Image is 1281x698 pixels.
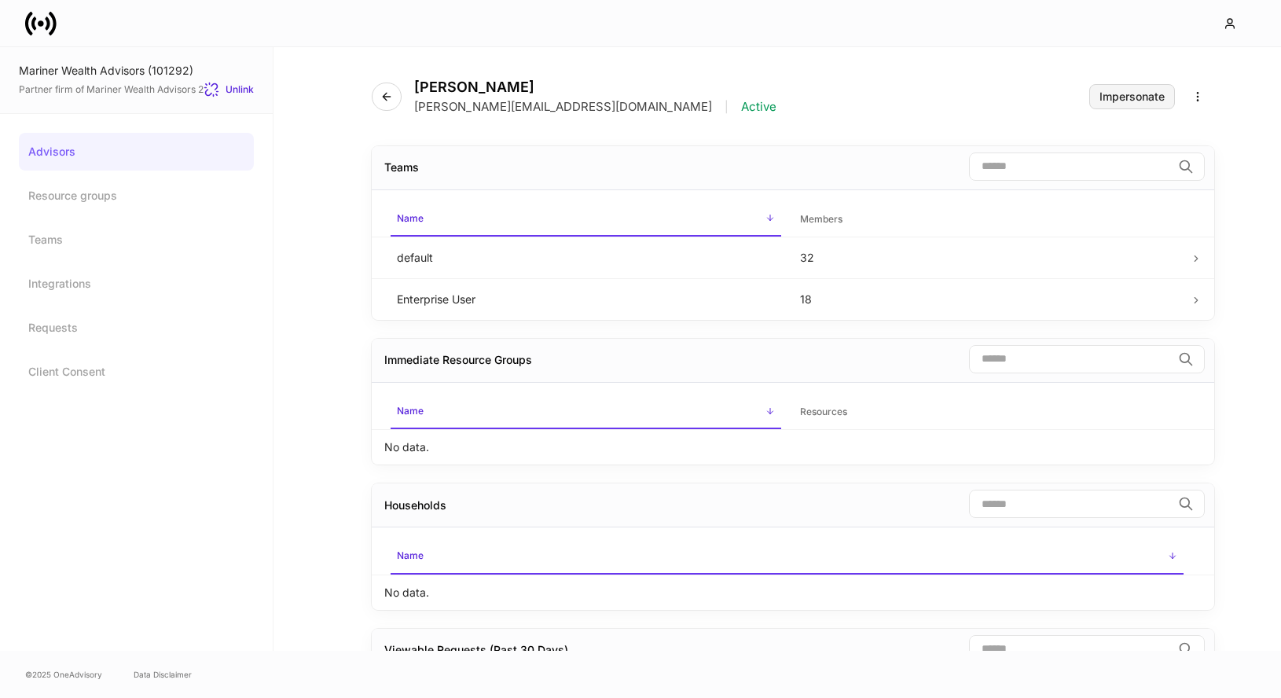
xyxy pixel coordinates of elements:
p: Active [741,99,776,115]
div: Mariner Wealth Advisors (101292) [19,63,254,79]
h4: [PERSON_NAME] [414,79,776,96]
h6: Name [397,548,424,563]
h6: Members [800,211,842,226]
a: Teams [19,221,254,259]
p: No data. [384,585,429,601]
td: Enterprise User [384,278,787,320]
button: Impersonate [1089,84,1175,109]
span: Name [391,203,781,237]
span: Members [794,204,1184,236]
h6: Name [397,211,424,226]
span: Resources [794,396,1184,428]
h6: Name [397,403,424,418]
a: Advisors [19,133,254,171]
a: Data Disclaimer [134,668,192,681]
span: Name [391,395,781,429]
a: Client Consent [19,353,254,391]
span: Partner firm of [19,83,204,96]
a: Integrations [19,265,254,303]
button: Unlink [204,82,254,97]
td: 32 [787,237,1191,278]
p: [PERSON_NAME][EMAIL_ADDRESS][DOMAIN_NAME] [414,99,712,115]
a: Requests [19,309,254,347]
p: No data. [384,439,429,455]
div: Viewable Requests (Past 30 Days) [384,642,568,658]
h6: Resources [800,404,847,419]
div: Impersonate [1099,91,1165,102]
a: Resource groups [19,177,254,215]
a: Mariner Wealth Advisors 2 [86,83,204,95]
span: © 2025 OneAdvisory [25,668,102,681]
div: Teams [384,160,419,175]
span: Name [391,540,1184,574]
td: 18 [787,278,1191,320]
div: Immediate Resource Groups [384,352,532,368]
p: | [725,99,729,115]
div: Households [384,498,446,513]
td: default [384,237,787,278]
